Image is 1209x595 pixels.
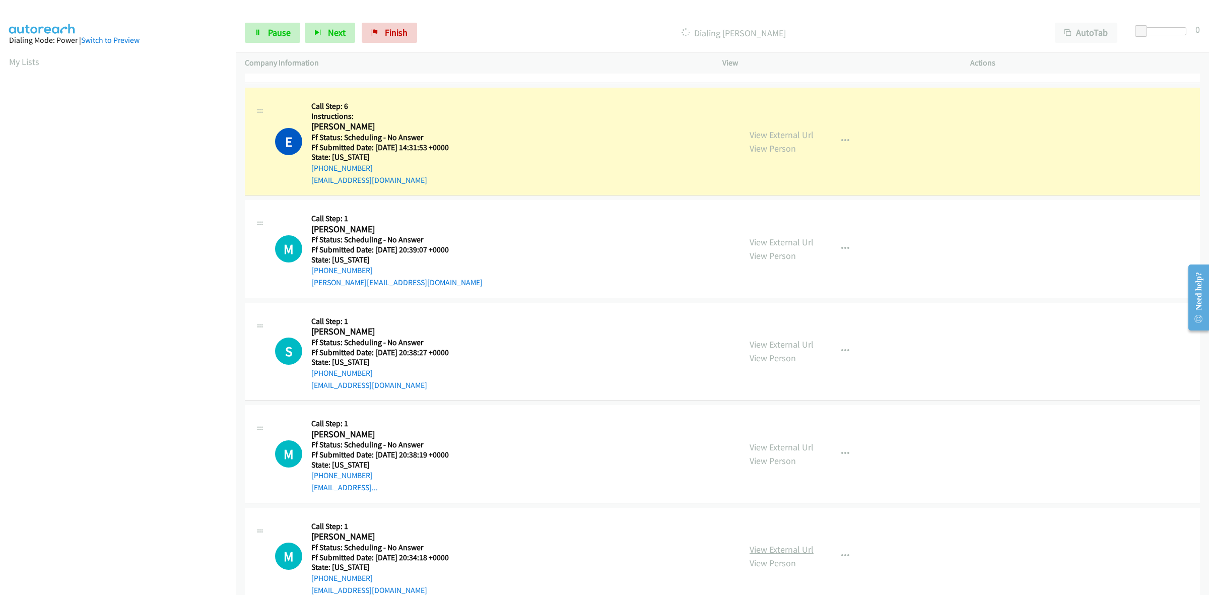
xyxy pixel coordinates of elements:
h5: Ff Submitted Date: [DATE] 20:34:18 +0000 [311,553,449,563]
a: [PERSON_NAME][EMAIL_ADDRESS][DOMAIN_NAME] [311,278,483,287]
h5: Ff Status: Scheduling - No Answer [311,543,449,553]
h5: Call Step: 1 [311,419,449,429]
h1: E [275,128,302,155]
a: My Lists [9,56,39,68]
span: Next [328,27,346,38]
p: Actions [970,57,1200,69]
h5: State: [US_STATE] [311,255,483,265]
h5: Call Step: 6 [311,101,461,111]
h5: Ff Submitted Date: [DATE] 20:39:07 +0000 [311,245,483,255]
h5: Ff Status: Scheduling - No Answer [311,440,449,450]
a: View External Url [750,441,814,453]
p: View [722,57,952,69]
iframe: Dialpad [9,78,236,556]
a: View Person [750,250,796,261]
a: [EMAIL_ADDRESS][DOMAIN_NAME] [311,380,427,390]
a: [EMAIL_ADDRESS][DOMAIN_NAME] [311,175,427,185]
h5: Call Step: 1 [311,316,449,326]
a: [PHONE_NUMBER] [311,163,373,173]
a: Switch to Preview [81,35,140,45]
p: Company Information [245,57,704,69]
h5: State: [US_STATE] [311,460,449,470]
button: Next [305,23,355,43]
p: Dialing [PERSON_NAME] [431,26,1037,40]
h1: M [275,440,302,468]
h5: Call Step: 1 [311,214,483,224]
div: Dialing Mode: Power | [9,34,227,46]
a: [PHONE_NUMBER] [311,266,373,275]
a: View Person [750,352,796,364]
h1: S [275,338,302,365]
h5: Ff Status: Scheduling - No Answer [311,133,461,143]
button: AutoTab [1055,23,1117,43]
a: Pause [245,23,300,43]
h2: [PERSON_NAME] [311,326,449,338]
span: Pause [268,27,291,38]
h2: [PERSON_NAME] [311,531,449,543]
a: View Person [750,143,796,154]
h1: M [275,543,302,570]
h2: [PERSON_NAME] [311,429,449,440]
div: The call is yet to be attempted [275,235,302,262]
h5: Ff Submitted Date: [DATE] 20:38:27 +0000 [311,348,449,358]
span: Finish [385,27,408,38]
h5: State: [US_STATE] [311,357,449,367]
a: View External Url [750,544,814,555]
h5: Ff Status: Scheduling - No Answer [311,338,449,348]
a: View External Url [750,236,814,248]
a: Finish [362,23,417,43]
h5: Ff Submitted Date: [DATE] 14:31:53 +0000 [311,143,461,153]
h5: Instructions: [311,111,461,121]
a: [PHONE_NUMBER] [311,368,373,378]
h5: State: [US_STATE] [311,152,461,162]
h5: Ff Submitted Date: [DATE] 20:38:19 +0000 [311,450,449,460]
h1: M [275,235,302,262]
a: View External Url [750,339,814,350]
h5: State: [US_STATE] [311,562,449,572]
a: [EMAIL_ADDRESS][DOMAIN_NAME] [311,585,427,595]
h2: [PERSON_NAME] [311,121,461,133]
a: [PHONE_NUMBER] [311,573,373,583]
div: 0 [1195,23,1200,36]
div: Delay between calls (in seconds) [1140,27,1186,35]
a: [EMAIL_ADDRESS]... [311,483,378,492]
div: The call is yet to be attempted [275,543,302,570]
h2: [PERSON_NAME] [311,224,483,235]
a: View Person [750,557,796,569]
a: View Person [750,455,796,467]
h5: Call Step: 1 [311,521,449,532]
a: [PHONE_NUMBER] [311,471,373,480]
h5: Ff Status: Scheduling - No Answer [311,235,483,245]
div: The call is yet to be attempted [275,440,302,468]
iframe: Resource Center [1180,257,1209,338]
a: View External Url [750,129,814,141]
div: The call is yet to be attempted [275,338,302,365]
